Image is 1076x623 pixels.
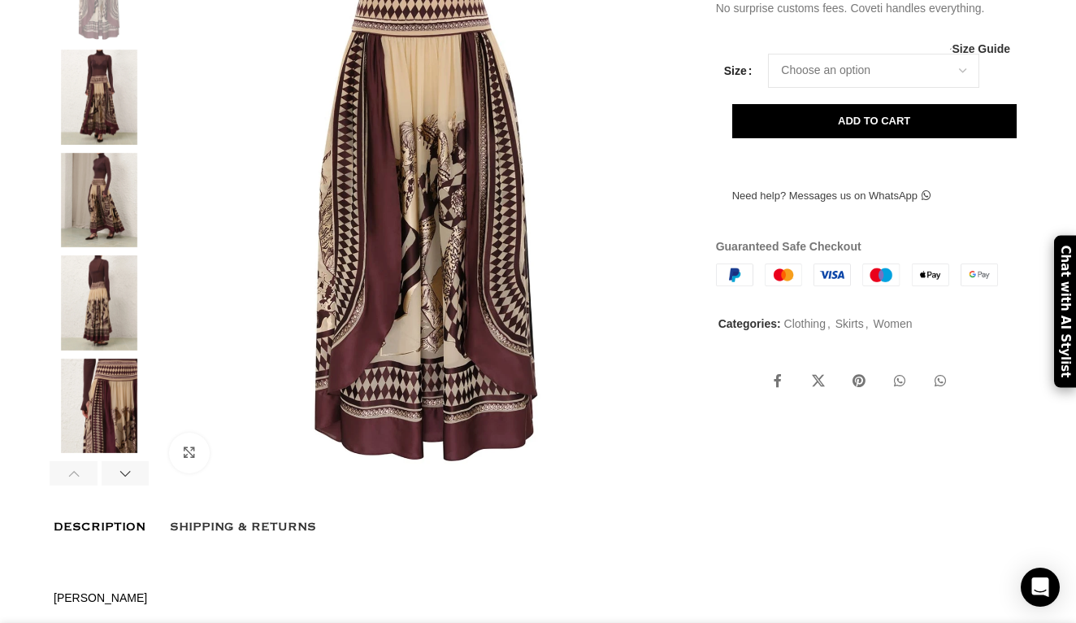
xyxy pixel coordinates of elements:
[1021,568,1060,607] div: Open Intercom Messenger
[843,365,875,398] a: Pinterest social link
[54,510,145,544] a: Description
[724,62,753,80] label: Size
[883,365,916,398] a: WhatsApp social link
[784,317,826,330] a: Clothing
[866,315,869,333] span: ,
[50,50,149,145] img: Zimmermann dresses
[761,365,794,398] a: Facebook social link
[50,153,149,248] img: Zimmermann dress
[835,317,864,330] a: Skirts
[732,104,1017,138] button: Add to cart
[827,315,831,333] span: ,
[50,461,149,556] img: Zimmermann clothing
[874,317,913,330] a: Women
[718,317,781,330] span: Categories:
[54,518,145,536] span: Description
[716,264,998,286] img: guaranteed-safe-checkout-bordered.j
[170,518,316,536] span: Shipping & Returns
[716,240,861,253] strong: Guaranteed Safe Checkout
[802,365,835,398] a: X social link
[924,365,957,398] a: WhatsApp social link
[54,591,147,604] a: [PERSON_NAME]
[716,179,947,213] a: Need help? Messages us on WhatsApp
[50,359,149,454] img: Zimmermann dress
[170,510,316,544] a: Shipping & Returns
[50,255,149,351] img: Zimmermann dresses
